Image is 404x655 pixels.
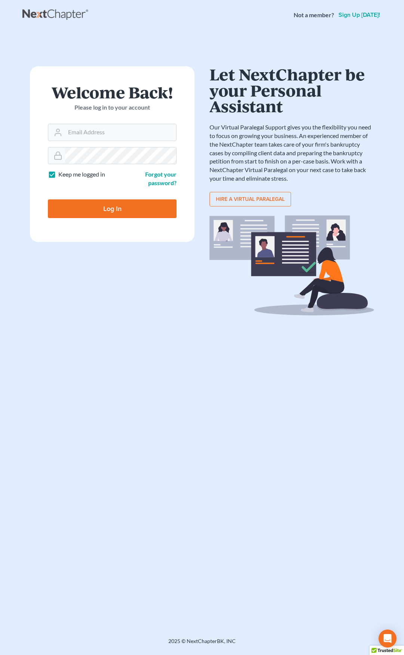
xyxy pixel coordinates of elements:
[145,171,177,186] a: Forgot your password?
[209,215,374,315] img: virtual_paralegal_bg-b12c8cf30858a2b2c02ea913d52db5c468ecc422855d04272ea22d19010d70dc.svg
[379,630,397,648] div: Open Intercom Messenger
[65,124,176,141] input: Email Address
[48,103,177,112] p: Please log in to your account
[48,199,177,218] input: Log In
[209,192,291,207] a: Hire a virtual paralegal
[22,637,382,651] div: 2025 © NextChapterBK, INC
[337,12,382,18] a: Sign up [DATE]!
[209,66,374,114] h1: Let NextChapter be your Personal Assistant
[48,84,177,100] h1: Welcome Back!
[209,123,374,183] p: Our Virtual Paralegal Support gives you the flexibility you need to focus on growing your busines...
[294,11,334,19] strong: Not a member?
[58,170,105,179] label: Keep me logged in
